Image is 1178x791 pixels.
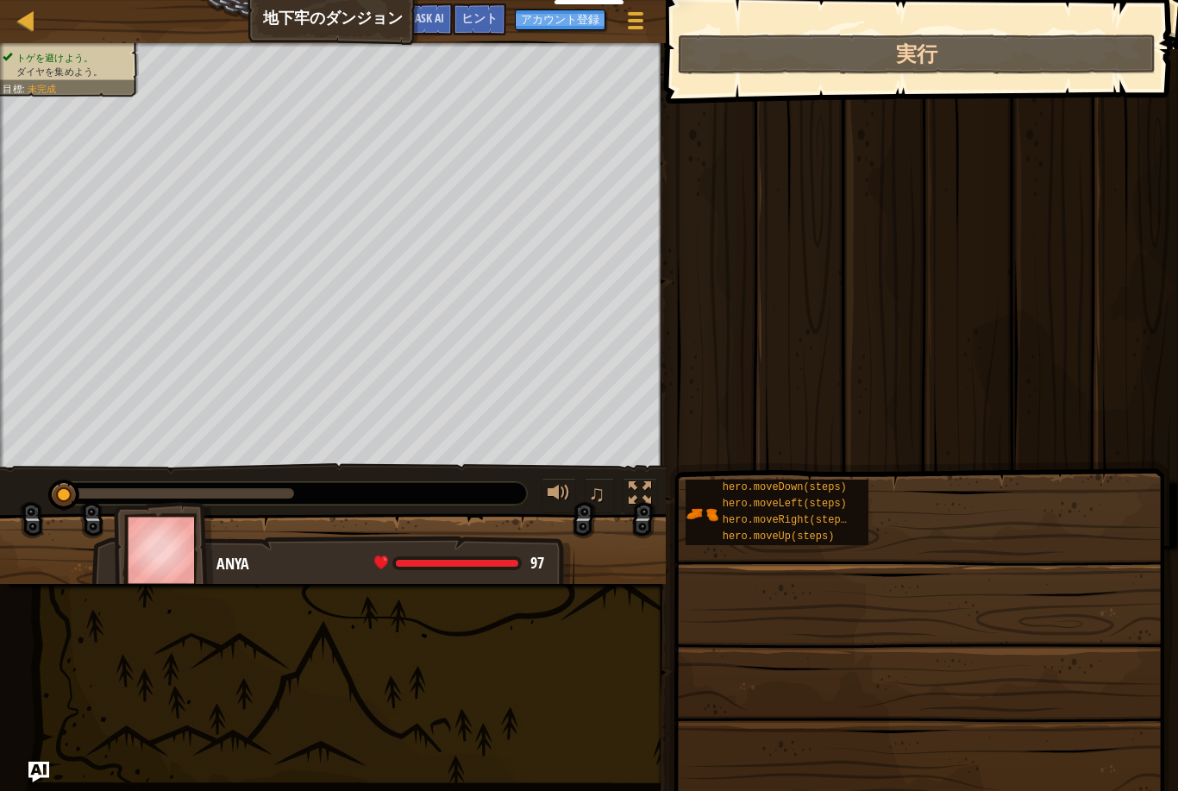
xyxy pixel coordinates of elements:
span: hero.moveDown(steps) [723,481,847,493]
li: ダイヤを集めよう。 [3,65,128,78]
span: Ask AI [415,9,444,26]
button: 実行 [678,35,1155,74]
button: ゲームメニューを見る [614,3,657,44]
span: トゲを避けよう。 [16,52,94,63]
div: Anya [216,553,557,575]
button: Ask AI [406,3,453,35]
span: 97 [530,552,544,574]
span: ヒント [461,9,498,26]
div: health: 96.8 / 96.8 [374,556,544,571]
span: : [22,83,28,94]
span: 未完成 [28,83,57,94]
span: hero.moveUp(steps) [723,530,835,543]
button: アカウント登録 [515,9,605,30]
span: ♫ [588,480,605,506]
span: hero.moveRight(steps) [723,514,853,526]
span: hero.moveLeft(steps) [723,498,847,510]
button: 音量を調整する [542,478,576,513]
li: トゲを避けよう。 [3,51,128,65]
button: ♫ [585,478,614,513]
span: 目標 [3,83,22,94]
img: thang_avatar_frame.png [114,502,214,598]
img: portrait.png [686,498,718,530]
span: ダイヤを集めよう。 [16,66,103,77]
button: Toggle fullscreen [623,478,657,513]
button: Ask AI [28,762,49,782]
